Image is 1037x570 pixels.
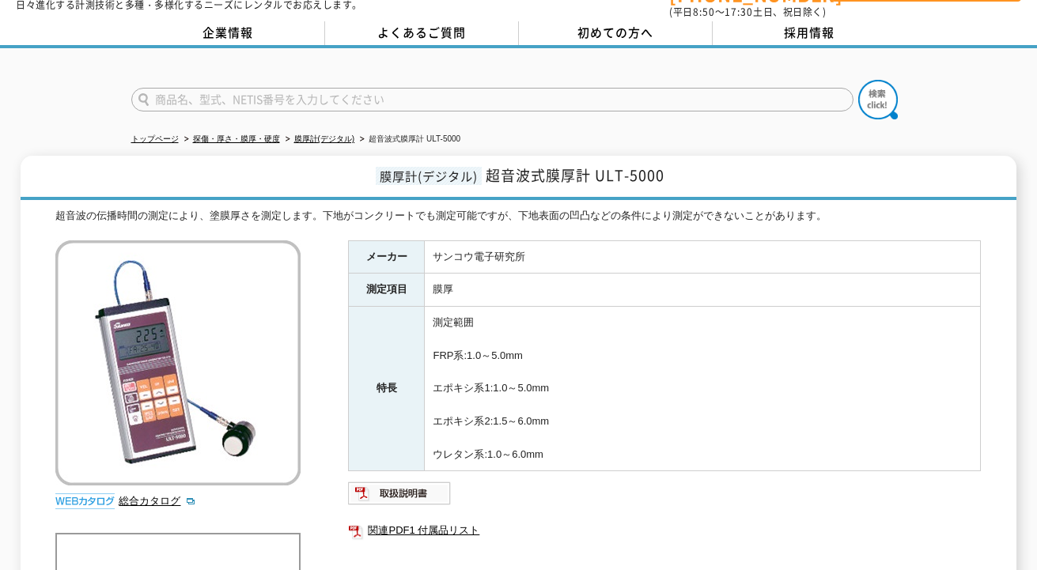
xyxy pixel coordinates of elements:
[486,164,664,186] span: 超音波式膜厚計 ULT-5000
[725,5,753,19] span: 17:30
[348,520,981,541] a: 関連PDF1 付属品リスト
[294,134,355,143] a: 膜厚計(デジタル)
[55,208,981,225] div: 超音波の伝播時間の測定により、塗膜厚さを測定します。下地がコンクリートでも測定可能ですが、下地表面の凹凸などの条件により測定ができないことがあります。
[858,80,898,119] img: btn_search.png
[131,21,325,45] a: 企業情報
[425,274,981,307] td: 膜厚
[577,24,653,41] span: 初めての方へ
[193,134,280,143] a: 探傷・厚さ・膜厚・硬度
[425,307,981,471] td: 測定範囲 FRP系:1.0～5.0mm エポキシ系1:1.0～5.0mm エポキシ系2:1.5～6.0mm ウレタン系:1.0～6.0mm
[349,274,425,307] th: 測定項目
[131,134,179,143] a: トップページ
[349,307,425,471] th: 特長
[131,88,853,111] input: 商品名、型式、NETIS番号を入力してください
[348,481,452,506] img: 取扱説明書
[519,21,713,45] a: 初めての方へ
[693,5,715,19] span: 8:50
[669,5,826,19] span: (平日 ～ 土日、祝日除く)
[349,240,425,274] th: メーカー
[55,493,115,509] img: webカタログ
[348,492,452,504] a: 取扱説明書
[119,495,196,507] a: 総合カタログ
[55,240,301,485] img: 超音波式膜厚計 ULT-5000
[376,167,482,185] span: 膜厚計(デジタル)
[357,131,460,148] li: 超音波式膜厚計 ULT-5000
[425,240,981,274] td: サンコウ電子研究所
[325,21,519,45] a: よくあるご質問
[713,21,906,45] a: 採用情報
